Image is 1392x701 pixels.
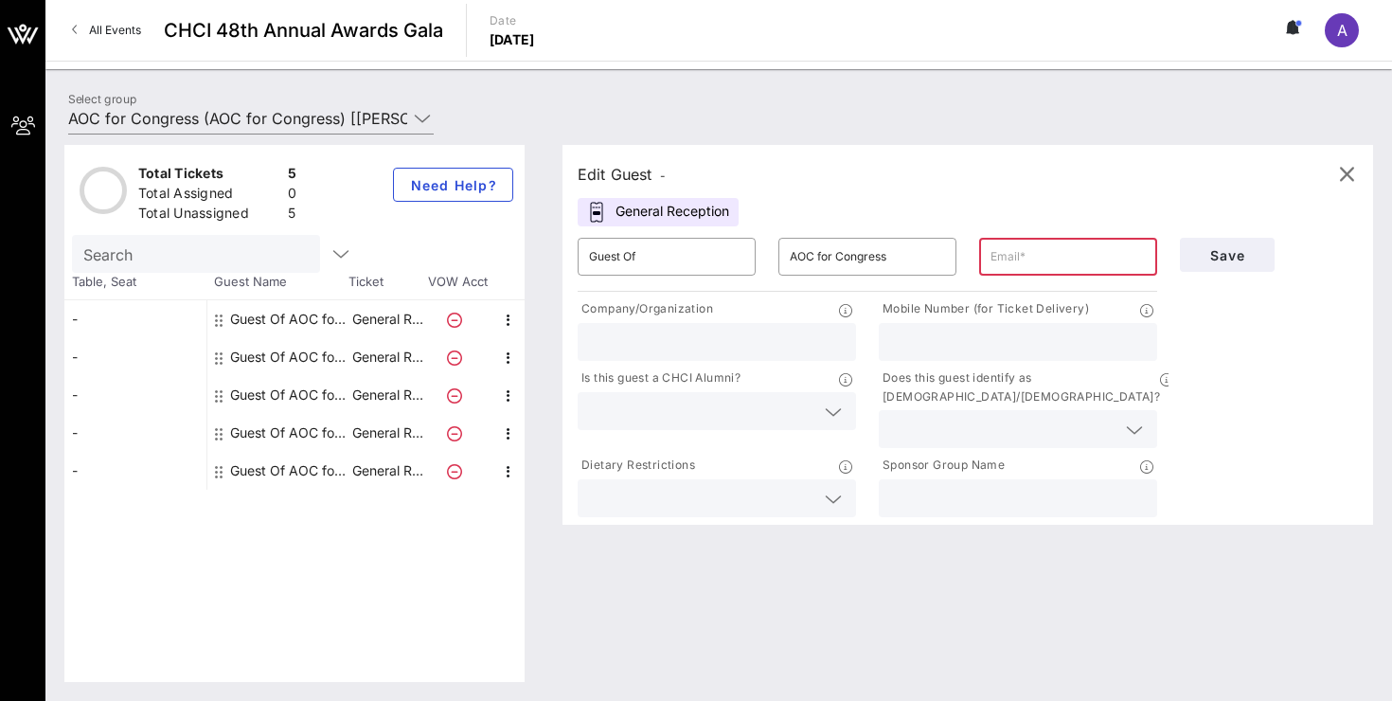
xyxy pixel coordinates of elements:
[1325,13,1359,47] div: A
[138,184,280,207] div: Total Assigned
[424,273,491,292] span: VOW Acct
[990,242,1146,272] input: Email*
[348,273,424,292] span: Ticket
[578,299,713,319] p: Company/Organization
[349,452,425,490] p: General R…
[64,338,206,376] div: -
[790,242,945,272] input: Last Name*
[349,414,425,452] p: General R…
[1337,21,1347,40] span: A
[138,204,280,227] div: Total Unassigned
[409,177,497,193] span: Need Help?
[64,452,206,490] div: -
[288,164,296,188] div: 5
[89,23,141,37] span: All Events
[393,168,513,202] button: Need Help?
[349,300,425,338] p: General R…
[64,300,206,338] div: -
[578,161,666,188] div: Edit Guest
[660,169,666,183] span: -
[230,338,349,376] div: Guest Of AOC for Congress
[164,16,443,45] span: CHCI 48th Annual Awards Gala
[206,273,348,292] span: Guest Name
[64,414,206,452] div: -
[230,452,349,490] div: Guest Of AOC for Congress
[288,184,296,207] div: 0
[490,11,535,30] p: Date
[68,92,136,106] label: Select group
[349,338,425,376] p: General R…
[64,273,206,292] span: Table, Seat
[578,368,741,388] p: Is this guest a CHCI Alumni?
[1180,238,1275,272] button: Save
[349,376,425,414] p: General R…
[490,30,535,49] p: [DATE]
[589,242,744,272] input: First Name*
[61,15,152,45] a: All Events
[879,299,1089,319] p: Mobile Number (for Ticket Delivery)
[230,376,349,414] div: Guest Of AOC for Congress
[230,300,349,338] div: Guest Of AOC for Congress
[879,456,1005,476] p: Sponsor Group Name
[138,164,280,188] div: Total Tickets
[230,414,349,452] div: Guest Of AOC for Congress
[1195,247,1259,263] span: Save
[879,368,1160,406] p: Does this guest identify as [DEMOGRAPHIC_DATA]/[DEMOGRAPHIC_DATA]?
[64,376,206,414] div: -
[578,456,695,476] p: Dietary Restrictions
[288,204,296,227] div: 5
[578,198,739,226] div: General Reception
